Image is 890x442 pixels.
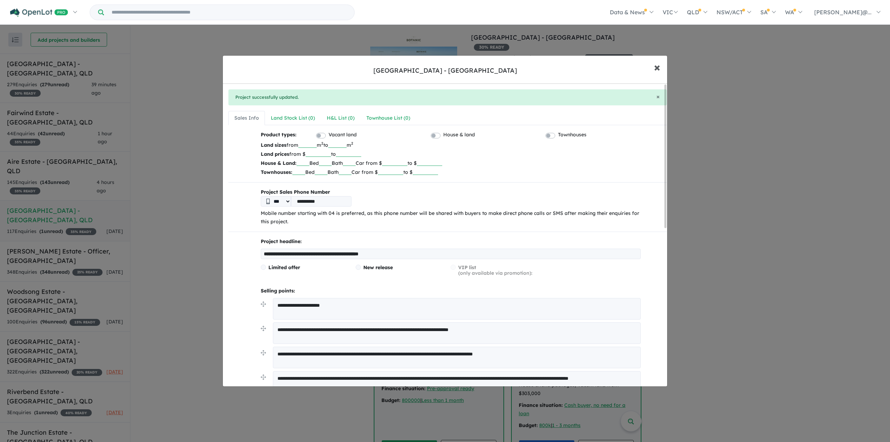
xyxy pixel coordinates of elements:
sup: 2 [321,141,323,146]
sup: 2 [351,141,353,146]
p: Bed Bath Car from $ to $ [261,168,641,177]
p: from m to m [261,140,641,150]
b: Land prices [261,151,289,157]
p: Project headline: [261,238,641,246]
div: Project successfully updated. [228,89,667,105]
b: House & Land: [261,160,297,166]
b: Townhouses: [261,169,292,175]
img: drag.svg [261,375,266,380]
button: Close [656,94,660,100]
p: Mobile number starting with 04 is preferred, as this phone number will be shared with buyers to m... [261,209,641,226]
span: New release [363,264,393,271]
b: Project Sales Phone Number [261,188,641,196]
div: H&L List ( 0 ) [327,114,355,122]
span: [PERSON_NAME]@... [814,9,872,16]
img: drag.svg [261,326,266,331]
img: Openlot PRO Logo White [10,8,68,17]
label: Vacant land [329,131,357,139]
p: from $ to [261,150,641,159]
div: Sales Info [234,114,259,122]
span: × [654,59,660,74]
img: drag.svg [261,350,266,355]
p: Selling points: [261,287,641,295]
span: Limited offer [268,264,300,271]
label: Townhouses [558,131,586,139]
input: Try estate name, suburb, builder or developer [105,5,353,20]
p: Bed Bath Car from $ to $ [261,159,641,168]
span: × [656,93,660,101]
div: Land Stock List ( 0 ) [271,114,315,122]
b: Land sizes [261,142,286,148]
label: House & land [443,131,475,139]
b: Product types: [261,131,297,140]
img: Phone icon [266,199,270,204]
div: [GEOGRAPHIC_DATA] - [GEOGRAPHIC_DATA] [373,66,517,75]
div: Townhouse List ( 0 ) [366,114,410,122]
img: drag.svg [261,302,266,307]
